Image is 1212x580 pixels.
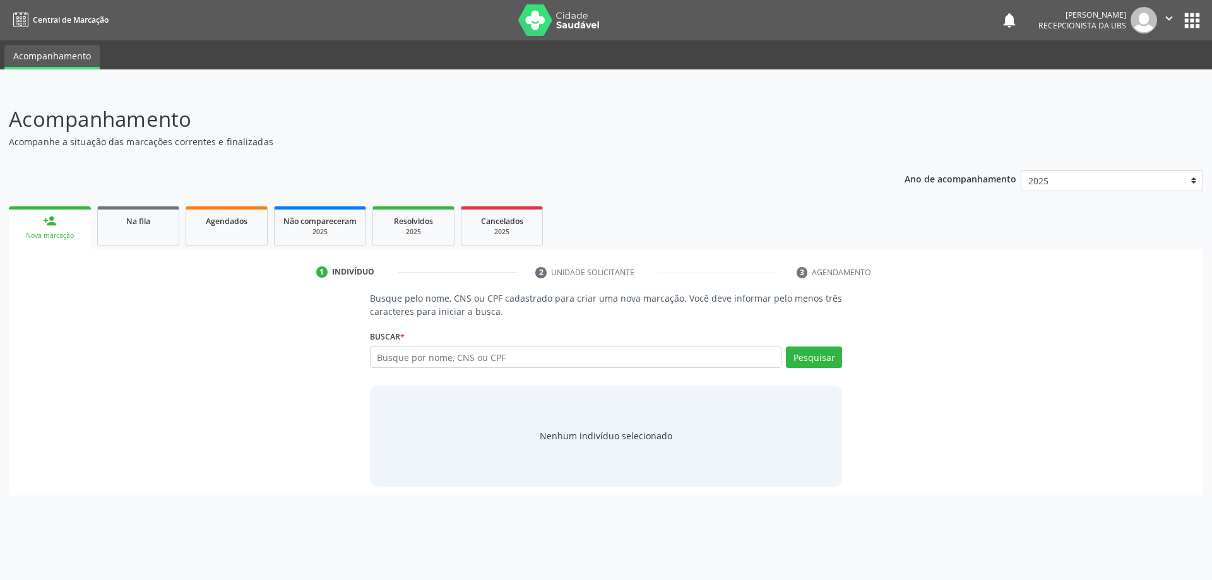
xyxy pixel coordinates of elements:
p: Acompanhamento [9,104,845,135]
div: Nenhum indivíduo selecionado [540,429,672,442]
span: Na fila [126,216,150,227]
p: Busque pelo nome, CNS ou CPF cadastrado para criar uma nova marcação. Você deve informar pelo men... [370,292,843,318]
button: apps [1181,9,1203,32]
span: Não compareceram [283,216,357,227]
label: Buscar [370,327,405,346]
span: Central de Marcação [33,15,109,25]
div: 2025 [283,227,357,237]
div: Indivíduo [332,266,374,278]
div: 1 [316,266,328,278]
a: Acompanhamento [4,45,100,69]
button:  [1157,7,1181,33]
div: 2025 [382,227,445,237]
button: Pesquisar [786,346,842,368]
div: [PERSON_NAME] [1038,9,1126,20]
div: person_add [43,214,57,228]
p: Ano de acompanhamento [905,170,1016,186]
span: Cancelados [481,216,523,227]
img: img [1131,7,1157,33]
i:  [1162,11,1176,25]
span: Recepcionista da UBS [1038,20,1126,31]
button: notifications [1001,11,1018,29]
div: 2025 [470,227,533,237]
p: Acompanhe a situação das marcações correntes e finalizadas [9,135,845,148]
span: Resolvidos [394,216,433,227]
a: Central de Marcação [9,9,109,30]
span: Agendados [206,216,247,227]
input: Busque por nome, CNS ou CPF [370,346,782,368]
div: Nova marcação [18,231,82,240]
